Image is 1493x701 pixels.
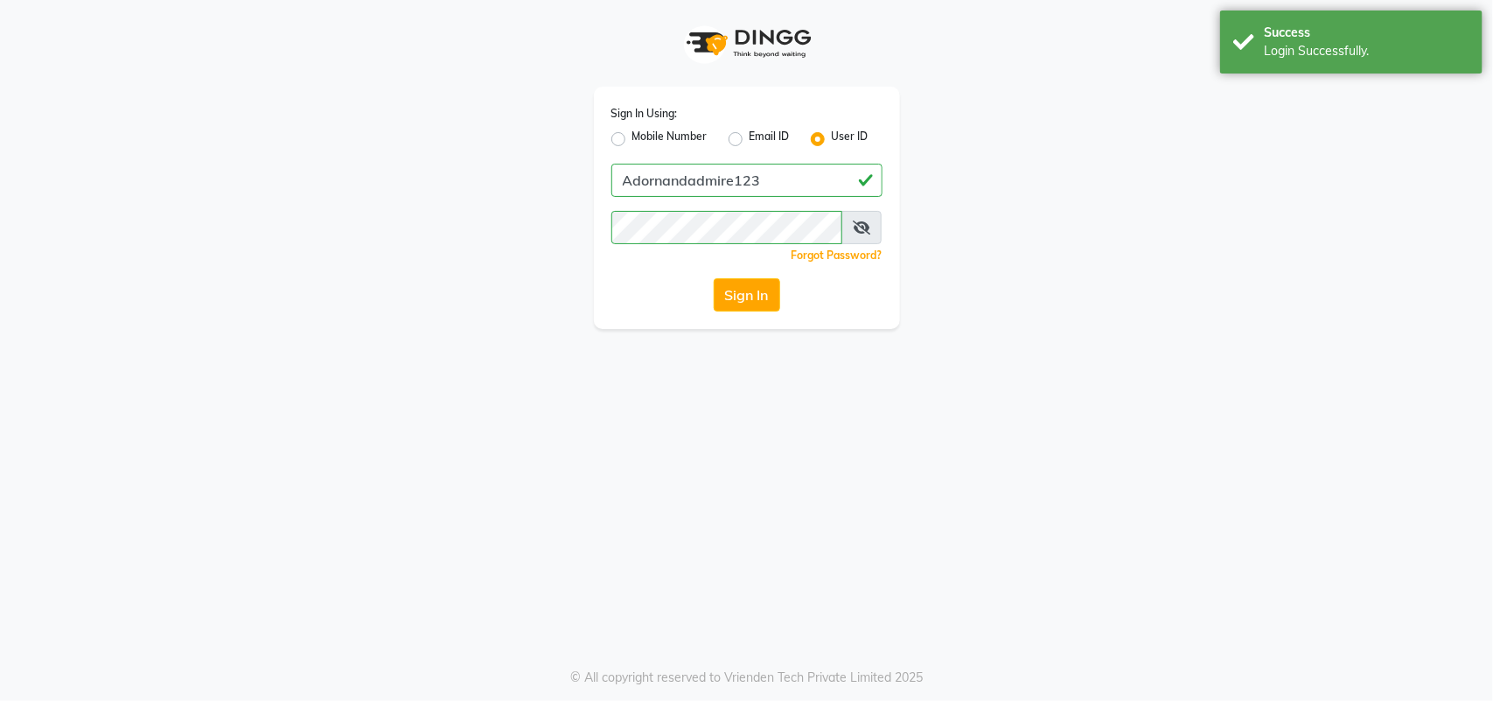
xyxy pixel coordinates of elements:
div: Login Successfully. [1264,42,1469,60]
label: Mobile Number [632,129,708,150]
label: Email ID [750,129,790,150]
a: Forgot Password? [792,249,883,262]
img: logo1.svg [677,18,817,69]
label: User ID [832,129,869,150]
div: Success [1264,24,1469,42]
input: Username [611,164,883,197]
label: Sign In Using: [611,106,678,122]
input: Username [611,211,842,244]
button: Sign In [714,278,780,312]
